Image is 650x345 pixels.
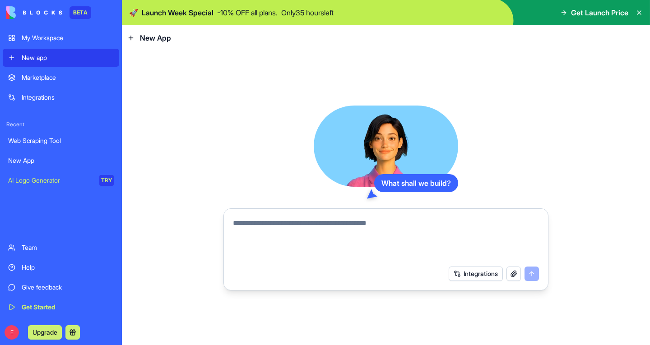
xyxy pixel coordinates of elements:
[8,176,93,185] div: AI Logo Generator
[22,303,114,312] div: Get Started
[6,6,91,19] a: BETA
[3,278,119,296] a: Give feedback
[5,325,19,340] span: E
[3,239,119,257] a: Team
[8,136,114,145] div: Web Scraping Tool
[449,267,503,281] button: Integrations
[22,243,114,252] div: Team
[6,6,62,19] img: logo
[3,298,119,316] a: Get Started
[22,283,114,292] div: Give feedback
[571,7,628,18] span: Get Launch Price
[28,325,62,340] button: Upgrade
[3,69,119,87] a: Marketplace
[3,121,119,128] span: Recent
[22,93,114,102] div: Integrations
[3,132,119,150] a: Web Scraping Tool
[217,7,278,18] p: - 10 % OFF all plans.
[99,175,114,186] div: TRY
[3,258,119,276] a: Help
[8,156,114,165] div: New App
[3,171,119,189] a: AI Logo GeneratorTRY
[3,29,119,47] a: My Workspace
[142,7,214,18] span: Launch Week Special
[3,152,119,170] a: New App
[22,73,114,82] div: Marketplace
[281,7,334,18] p: Only 35 hours left
[3,49,119,67] a: New app
[70,6,91,19] div: BETA
[28,327,62,336] a: Upgrade
[22,53,114,62] div: New app
[3,88,119,106] a: Integrations
[140,32,171,43] span: New App
[22,33,114,42] div: My Workspace
[374,174,458,192] div: What shall we build?
[129,7,138,18] span: 🚀
[22,263,114,272] div: Help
